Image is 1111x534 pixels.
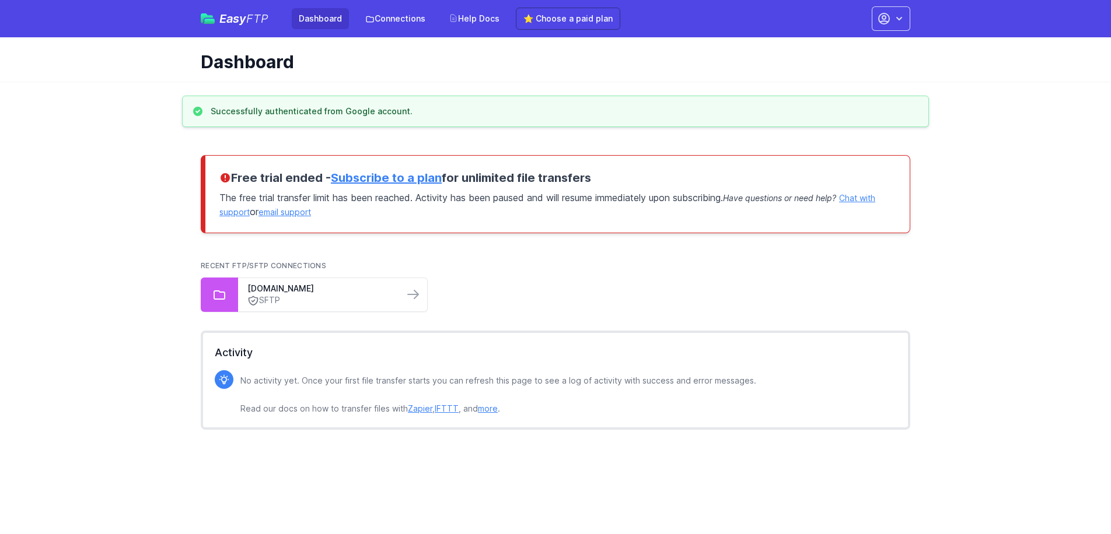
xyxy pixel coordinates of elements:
[246,12,268,26] span: FTP
[201,51,901,72] h1: Dashboard
[219,186,896,219] p: The free trial transfer limit has been reached. Activity has been paused and will resume immediat...
[258,207,311,217] a: email support
[331,171,442,185] a: Subscribe to a plan
[292,8,349,29] a: Dashboard
[723,193,836,203] span: Have questions or need help?
[211,106,413,117] h3: Successfully authenticated from Google account.
[219,13,268,24] span: Easy
[358,8,432,29] a: Connections
[201,261,910,270] h2: Recent FTP/SFTP Connections
[408,403,432,413] a: Zapier
[442,8,506,29] a: Help Docs
[215,345,896,361] h2: Activity
[247,283,394,294] a: [DOMAIN_NAME]
[201,13,215,24] img: easyftp_logo.png
[247,294,394,307] a: SFTP
[240,374,756,416] p: No activity yet. Once your first file transfer starts you can refresh this page to see a log of a...
[516,8,620,30] a: ⭐ Choose a paid plan
[219,170,896,186] h3: Free trial ended - for unlimited file transfers
[201,13,268,24] a: EasyFTP
[478,403,498,413] a: more
[435,403,459,413] a: IFTTT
